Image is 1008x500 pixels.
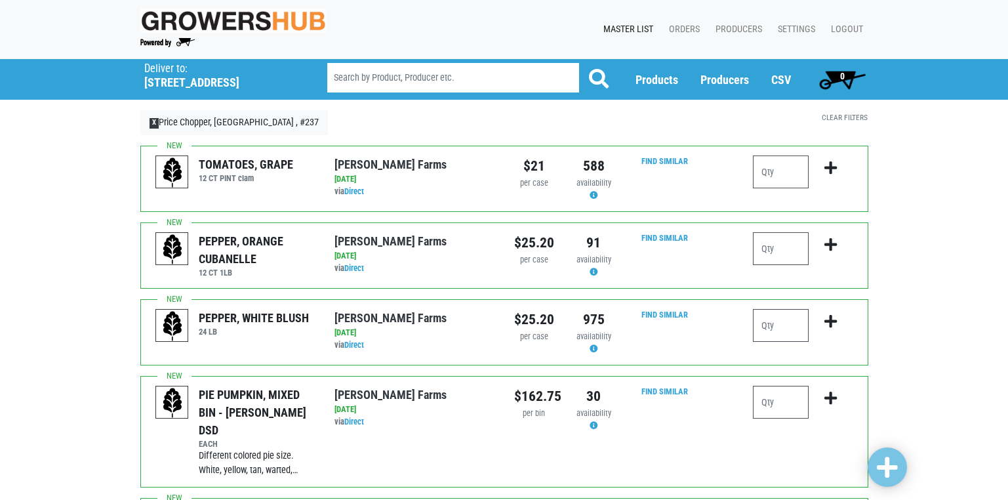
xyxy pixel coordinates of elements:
[576,331,611,341] span: availability
[156,233,189,266] img: placeholder-variety-43d6402dacf2d531de610a020419775a.svg
[199,449,315,477] div: Different colored pie size. White, yellow, tan, warted,
[635,73,678,87] a: Products
[140,110,329,135] a: XPrice Chopper, [GEOGRAPHIC_DATA] , #237
[574,386,614,407] div: 30
[334,234,447,248] a: [PERSON_NAME] Farms
[199,156,293,173] div: TOMATOES, GRAPE
[199,327,309,337] h6: 24 LB
[334,416,494,428] div: via
[641,233,688,243] a: Find Similar
[144,59,304,90] span: Price Chopper, Binghamton , #237 (10 Glenwood Ave, Binghamton, NY 13905, USA)
[156,386,189,419] img: placeholder-variety-43d6402dacf2d531de610a020419775a.svg
[822,113,868,122] a: Clear Filters
[514,156,554,177] div: $21
[514,386,554,407] div: $162.75
[576,178,611,188] span: availability
[641,310,688,320] a: Find Similar
[593,17,658,42] a: Master List
[144,75,294,90] h5: [STREET_ADDRESS]
[334,173,494,186] div: [DATE]
[514,407,554,420] div: per bin
[514,309,554,330] div: $25.20
[820,17,868,42] a: Logout
[705,17,767,42] a: Producers
[199,439,315,449] h6: EACH
[199,309,309,327] div: PEPPER, WHITE BLUSH
[771,73,791,87] a: CSV
[344,340,364,350] a: Direct
[334,404,494,416] div: [DATE]
[574,232,614,253] div: 91
[150,118,159,129] span: X
[641,156,688,166] a: Find Similar
[753,232,809,265] input: Qty
[334,311,447,325] a: [PERSON_NAME] Farms
[514,232,554,253] div: $25.20
[199,173,293,183] h6: 12 CT PINT clam
[156,310,189,343] img: placeholder-variety-43d6402dacf2d531de610a020419775a.svg
[514,254,554,266] div: per case
[576,255,611,264] span: availability
[344,186,364,196] a: Direct
[813,66,872,93] a: 0
[514,177,554,190] div: per case
[140,9,327,33] img: original-fc7597fdc6adbb9d0e2ae620e786d1a2.jpg
[753,309,809,342] input: Qty
[753,156,809,188] input: Qty
[334,262,494,275] div: via
[292,465,298,476] span: …
[327,63,579,93] input: Search by Product, Producer etc.
[140,38,195,47] img: Powered by Big Wheelbarrow
[658,17,705,42] a: Orders
[199,268,315,278] h6: 12 CT 1LB
[344,263,364,273] a: Direct
[334,339,494,352] div: via
[199,232,315,268] div: PEPPER, ORANGE CUBANELLE
[199,386,315,439] div: PIE PUMPKIN, MIXED BIN - [PERSON_NAME] DSD
[840,71,845,81] span: 0
[753,386,809,419] input: Qty
[344,417,364,427] a: Direct
[514,331,554,343] div: per case
[700,73,749,87] a: Producers
[144,62,294,75] p: Deliver to:
[334,157,447,171] a: [PERSON_NAME] Farms
[334,250,494,262] div: [DATE]
[334,388,447,402] a: [PERSON_NAME] Farms
[574,156,614,177] div: 588
[576,408,611,418] span: availability
[334,186,494,198] div: via
[641,386,688,396] a: Find Similar
[334,327,494,339] div: [DATE]
[767,17,820,42] a: Settings
[574,309,614,330] div: 975
[156,156,189,189] img: placeholder-variety-43d6402dacf2d531de610a020419775a.svg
